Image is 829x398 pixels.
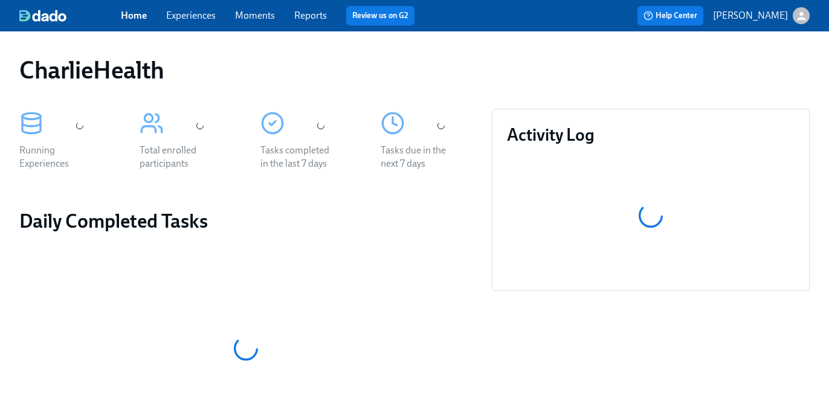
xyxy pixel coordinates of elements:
[637,6,703,25] button: Help Center
[346,6,414,25] button: Review us on G2
[294,10,327,21] a: Reports
[19,209,473,233] h2: Daily Completed Tasks
[507,124,795,146] h3: Activity Log
[166,10,216,21] a: Experiences
[381,144,458,170] div: Tasks due in the next 7 days
[260,144,338,170] div: Tasks completed in the last 7 days
[713,9,788,22] p: [PERSON_NAME]
[121,10,147,21] a: Home
[713,7,810,24] button: [PERSON_NAME]
[19,10,66,22] img: dado
[352,10,408,22] a: Review us on G2
[140,144,217,170] div: Total enrolled participants
[644,10,697,22] span: Help Center
[235,10,275,21] a: Moments
[19,56,164,85] h1: CharlieHealth
[19,144,97,170] div: Running Experiences
[19,10,121,22] a: dado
